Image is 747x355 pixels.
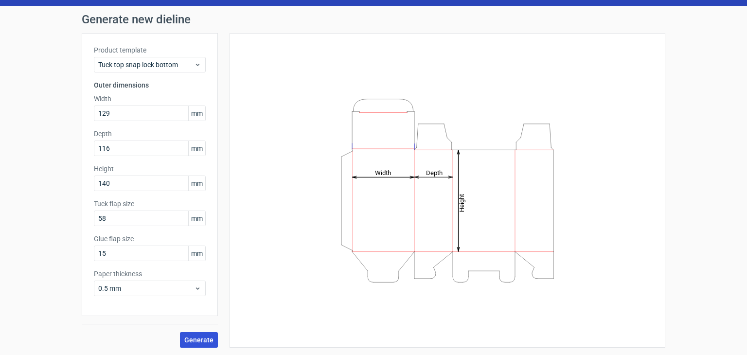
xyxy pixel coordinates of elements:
[94,94,206,104] label: Width
[188,106,205,121] span: mm
[180,332,218,348] button: Generate
[458,194,465,212] tspan: Height
[98,60,194,70] span: Tuck top snap lock bottom
[426,169,443,176] tspan: Depth
[94,129,206,139] label: Depth
[94,234,206,244] label: Glue flap size
[94,45,206,55] label: Product template
[94,269,206,279] label: Paper thickness
[188,141,205,156] span: mm
[188,211,205,226] span: mm
[184,337,213,343] span: Generate
[94,80,206,90] h3: Outer dimensions
[98,284,194,293] span: 0.5 mm
[94,164,206,174] label: Height
[82,14,665,25] h1: Generate new dieline
[188,176,205,191] span: mm
[188,246,205,261] span: mm
[375,169,391,176] tspan: Width
[94,199,206,209] label: Tuck flap size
